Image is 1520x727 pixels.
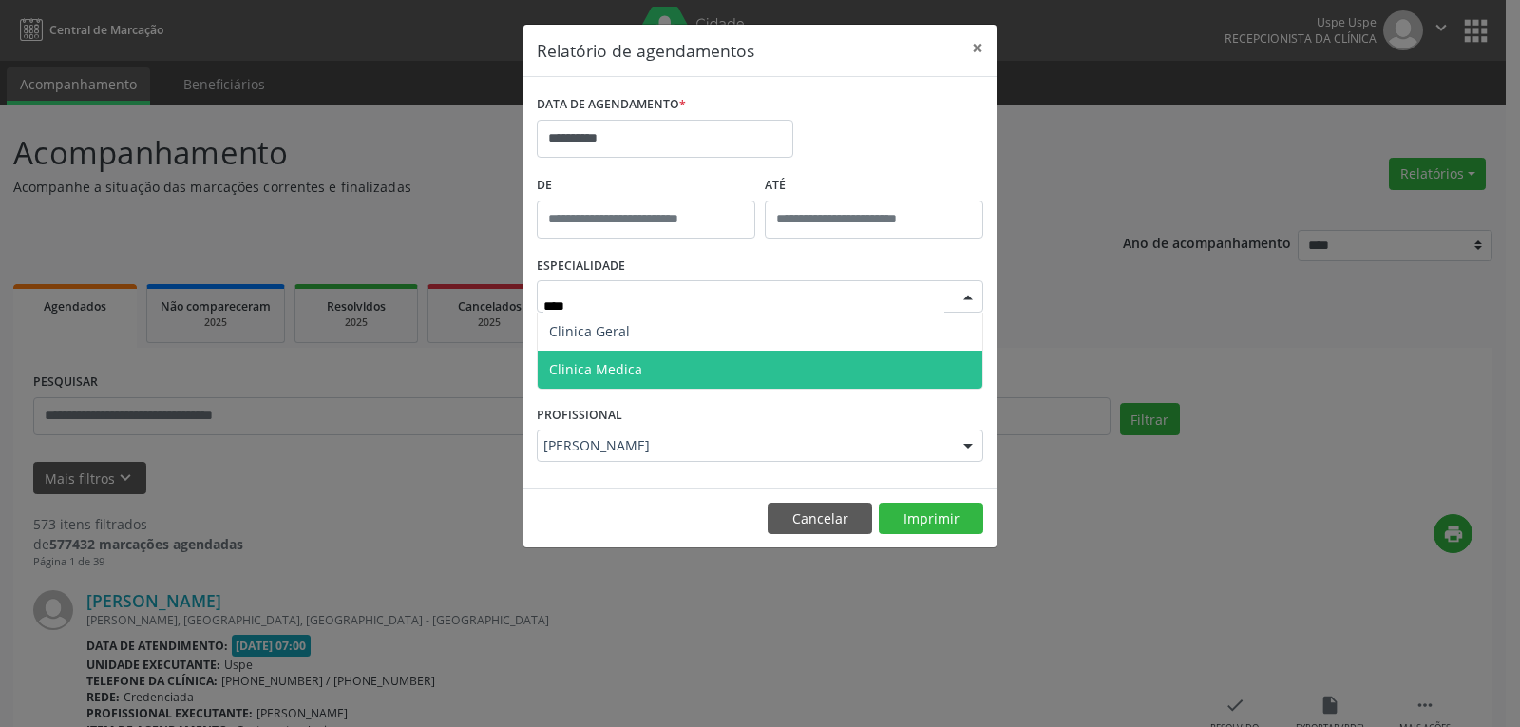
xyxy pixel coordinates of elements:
button: Imprimir [879,503,983,535]
span: [PERSON_NAME] [543,436,944,455]
button: Cancelar [768,503,872,535]
label: De [537,171,755,201]
label: ESPECIALIDADE [537,252,625,281]
label: DATA DE AGENDAMENTO [537,90,686,120]
span: Clinica Geral [549,322,630,340]
h5: Relatório de agendamentos [537,38,754,63]
button: Close [959,25,997,71]
label: ATÉ [765,171,983,201]
label: PROFISSIONAL [537,400,622,430]
span: Clinica Medica [549,360,642,378]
